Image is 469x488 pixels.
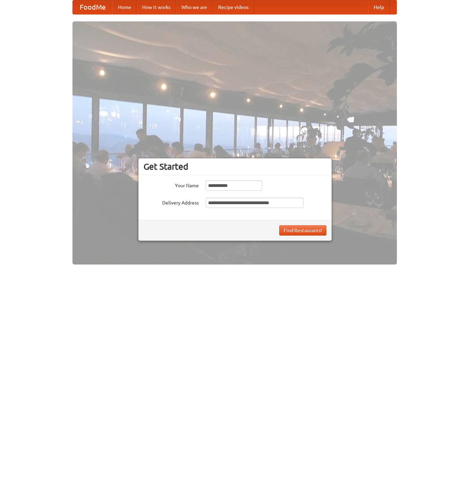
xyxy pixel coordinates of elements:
a: Who we are [176,0,213,14]
a: Home [113,0,137,14]
h3: Get Started [144,161,326,172]
label: Your Name [144,180,199,189]
a: How it works [137,0,176,14]
a: Recipe videos [213,0,254,14]
label: Delivery Address [144,198,199,206]
a: FoodMe [73,0,113,14]
a: Help [368,0,390,14]
button: Find Restaurants! [279,225,326,236]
